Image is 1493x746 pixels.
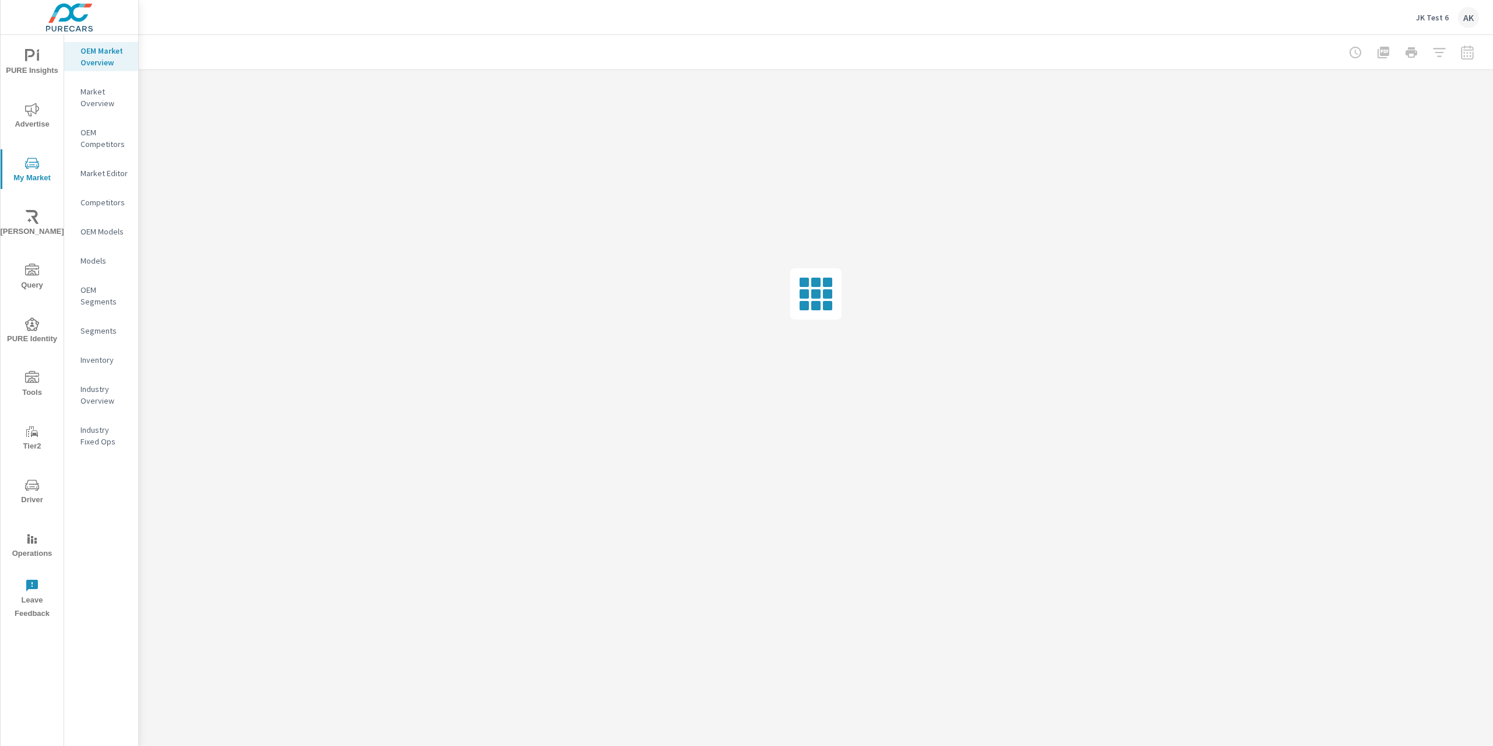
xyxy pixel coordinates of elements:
[64,380,138,409] div: Industry Overview
[80,45,129,68] p: OEM Market Overview
[80,284,129,307] p: OEM Segments
[80,127,129,150] p: OEM Competitors
[64,83,138,112] div: Market Overview
[80,354,129,366] p: Inventory
[4,478,60,507] span: Driver
[1416,12,1449,23] p: JK Test 6
[80,167,129,179] p: Market Editor
[4,425,60,453] span: Tier2
[4,49,60,78] span: PURE Insights
[64,351,138,369] div: Inventory
[4,532,60,561] span: Operations
[64,223,138,240] div: OEM Models
[80,383,129,407] p: Industry Overview
[80,197,129,208] p: Competitors
[64,421,138,450] div: Industry Fixed Ops
[80,86,129,109] p: Market Overview
[1,35,64,625] div: nav menu
[4,317,60,346] span: PURE Identity
[64,322,138,339] div: Segments
[64,42,138,71] div: OEM Market Overview
[64,281,138,310] div: OEM Segments
[80,424,129,447] p: Industry Fixed Ops
[64,124,138,153] div: OEM Competitors
[64,252,138,269] div: Models
[4,156,60,185] span: My Market
[4,210,60,239] span: [PERSON_NAME]
[80,226,129,237] p: OEM Models
[80,325,129,337] p: Segments
[80,255,129,267] p: Models
[4,103,60,131] span: Advertise
[64,194,138,211] div: Competitors
[1458,7,1479,28] div: AK
[4,264,60,292] span: Query
[64,164,138,182] div: Market Editor
[4,371,60,400] span: Tools
[4,579,60,621] span: Leave Feedback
